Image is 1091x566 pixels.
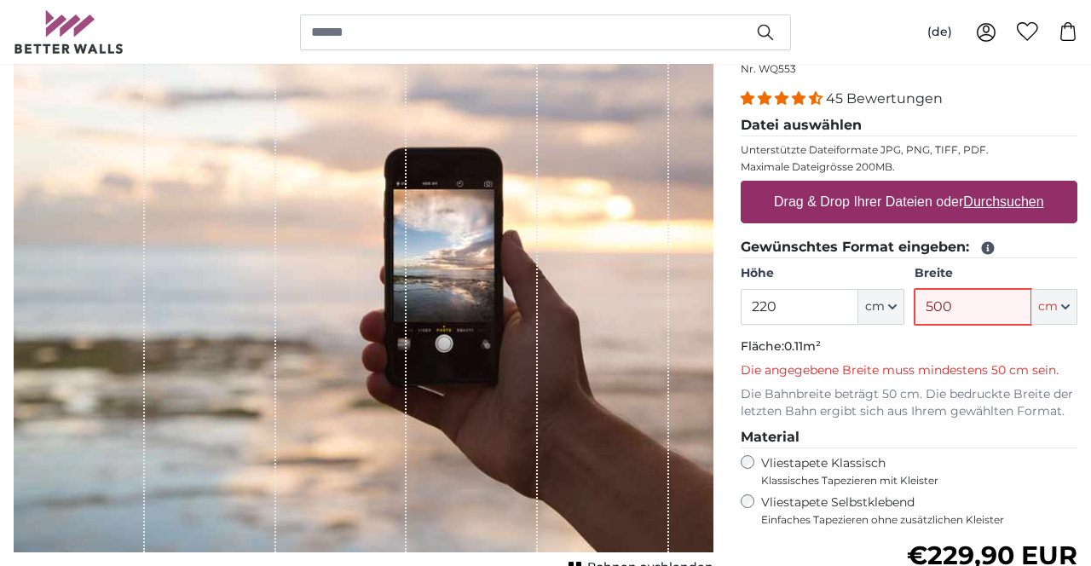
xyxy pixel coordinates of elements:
label: Höhe [741,265,903,282]
p: Die Bahnbreite beträgt 50 cm. Die bedruckte Breite der letzten Bahn ergibt sich aus Ihrem gewählt... [741,386,1077,420]
label: Vliestapete Klassisch [761,455,1063,488]
button: cm [1031,289,1077,325]
p: Die angegebene Breite muss mindestens 50 cm sein. [741,362,1077,379]
span: cm [865,298,885,315]
p: Unterstützte Dateiformate JPG, PNG, TIFF, PDF. [741,143,1077,157]
span: 0.11m² [784,338,821,354]
p: Fläche: [741,338,1077,355]
img: Betterwalls [14,10,124,54]
span: cm [1038,298,1058,315]
span: Klassisches Tapezieren mit Kleister [761,474,1063,488]
span: Nr. WQ553 [741,62,796,75]
span: 45 Bewertungen [826,90,943,107]
legend: Gewünschtes Format eingeben: [741,237,1077,258]
span: Einfaches Tapezieren ohne zusätzlichen Kleister [761,513,1077,527]
legend: Material [741,427,1077,448]
u: Durchsuchen [964,194,1044,209]
label: Breite [915,265,1077,282]
button: (de) [914,17,966,48]
label: Drag & Drop Ihrer Dateien oder [767,185,1051,219]
button: cm [858,289,904,325]
label: Vliestapete Selbstklebend [761,494,1077,527]
legend: Datei auswählen [741,115,1077,136]
p: Maximale Dateigrösse 200MB. [741,160,1077,174]
span: 4.36 stars [741,90,826,107]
